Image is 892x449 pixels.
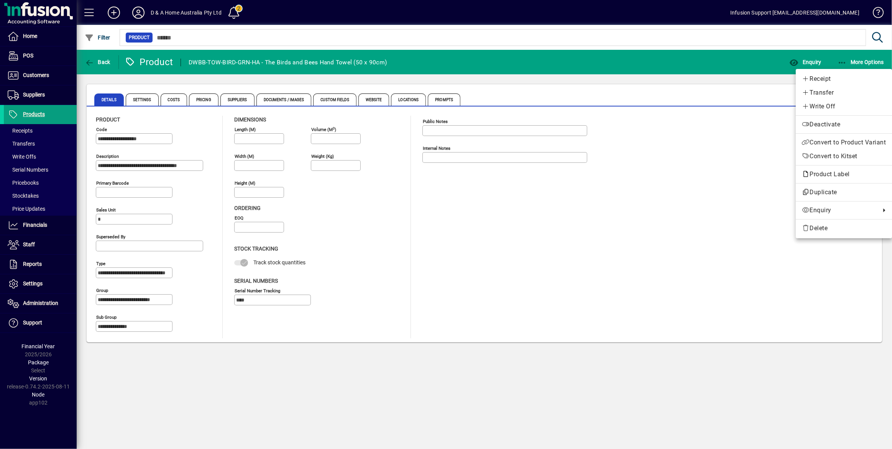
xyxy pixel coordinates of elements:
span: Transfer [802,88,886,97]
button: Deactivate product [796,118,892,131]
span: Duplicate [802,188,886,197]
span: Deactivate [802,120,886,129]
span: Convert to Product Variant [802,138,886,147]
span: Delete [802,224,886,233]
span: Enquiry [802,206,877,215]
span: Write Off [802,102,886,111]
span: Product Label [802,170,854,178]
span: Receipt [802,74,886,84]
span: Convert to Kitset [802,152,886,161]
